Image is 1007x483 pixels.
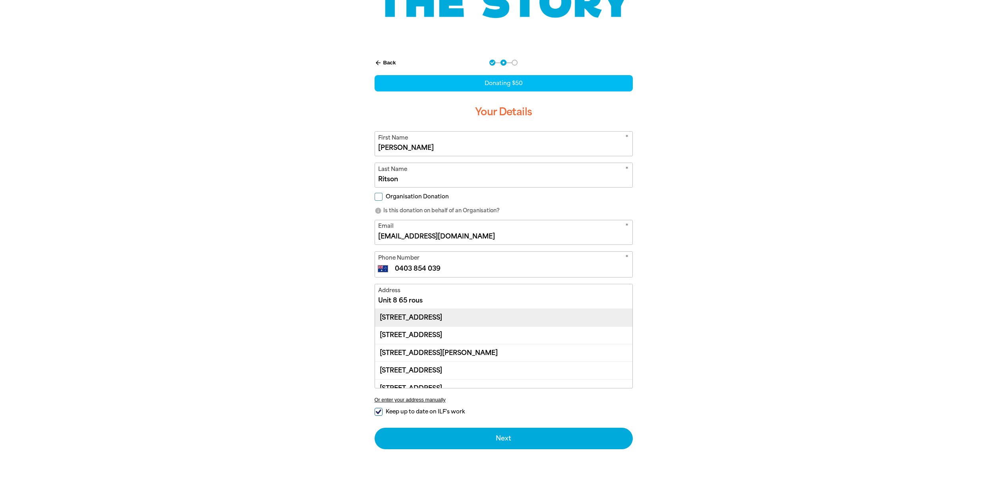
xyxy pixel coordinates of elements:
button: Or enter your address manually [375,397,633,403]
div: [STREET_ADDRESS] [375,326,632,344]
h3: Your Details [375,99,633,125]
span: Keep up to date on ILF's work [386,408,465,415]
button: Back [371,56,399,70]
div: [STREET_ADDRESS] [375,361,632,379]
span: Organisation Donation [386,193,449,200]
div: [STREET_ADDRESS][PERSON_NAME] [375,344,632,361]
input: Keep up to date on ILF's work [375,408,383,416]
button: Navigate to step 2 of 3 to enter your details [501,60,506,66]
div: Donating $50 [375,75,633,91]
button: Navigate to step 1 of 3 to enter your donation amount [489,60,495,66]
i: Required [625,254,628,264]
i: info [375,207,382,214]
input: Organisation Donation [375,193,383,201]
button: Navigate to step 3 of 3 to enter your payment details [512,60,518,66]
i: arrow_back [375,59,382,66]
div: [STREET_ADDRESS] [375,309,632,326]
div: [STREET_ADDRESS] [375,379,632,397]
p: Is this donation on behalf of an Organisation? [375,207,633,215]
button: Next [375,428,633,449]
